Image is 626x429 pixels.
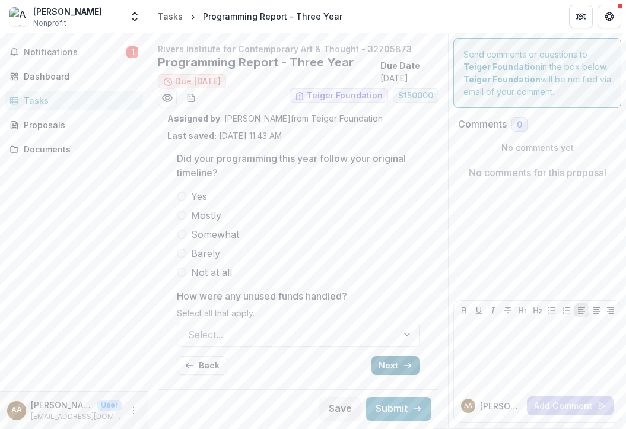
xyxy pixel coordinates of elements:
span: Barely [191,246,220,260]
strong: Last saved: [167,131,217,141]
button: Heading 1 [516,303,530,317]
button: Align Right [603,303,618,317]
div: Select all that apply. [177,308,420,323]
strong: Due Date [380,61,420,71]
span: Not at all [191,265,232,279]
button: Align Center [589,303,603,317]
div: Proposals [24,119,134,131]
p: [PERSON_NAME] [31,399,93,411]
button: Submit [366,397,431,421]
span: 1 [126,46,138,58]
p: No comments for this proposal [469,166,606,180]
strong: Teiger Foundation [463,62,541,72]
button: Partners [569,5,593,28]
button: Heading 2 [530,303,545,317]
button: Save [319,397,361,421]
div: Tasks [24,94,134,107]
button: Ordered List [560,303,574,317]
div: Documents [24,143,134,155]
p: [DATE] 11:43 AM [167,129,282,142]
div: Andrea Andersson [11,406,22,414]
p: : [DATE] [380,59,438,84]
button: Next [371,356,420,375]
div: Programming Report - Three Year [203,10,342,23]
button: Notifications1 [5,43,143,62]
button: Get Help [598,5,621,28]
button: Align Left [574,303,589,317]
span: Somewhat [191,227,239,241]
p: How were any unused funds handled? [177,289,347,303]
p: [PERSON_NAME] [480,400,522,412]
button: Back [177,356,227,375]
span: Due [DATE] [175,77,221,87]
p: Did your programming this year follow your original timeline? [177,151,412,180]
p: Rivers Institute for Contemporary Art & Thought - 32705873 [158,43,438,55]
p: : [PERSON_NAME] from Teiger Foundation [167,112,429,125]
p: User [97,400,122,411]
div: [PERSON_NAME] [33,5,102,18]
button: Bullet List [545,303,559,317]
span: Yes [191,189,207,204]
button: Bold [457,303,471,317]
strong: Teiger Foundation [463,74,541,84]
button: Strike [501,303,515,317]
span: Notifications [24,47,126,58]
button: Add Comment [527,396,614,415]
h2: Comments [458,119,507,130]
button: Preview 72bff74b-9a20-400a-b1d2-f116be643931.pdf [158,88,177,107]
p: [EMAIL_ADDRESS][DOMAIN_NAME] [31,411,122,422]
div: Dashboard [24,70,134,82]
a: Tasks [153,8,188,25]
div: Send comments or questions to in the box below. will be notified via email of your comment. [453,38,621,108]
span: Mostly [191,208,221,223]
img: Andrea Andersson [9,7,28,26]
a: Dashboard [5,66,143,86]
a: Documents [5,139,143,159]
nav: breadcrumb [153,8,347,25]
p: No comments yet [458,141,617,154]
div: Tasks [158,10,183,23]
span: 0 [517,120,522,130]
span: Teiger Foundation [307,91,383,101]
button: download-word-button [182,88,201,107]
button: Open entity switcher [126,5,143,28]
button: Italicize [486,303,500,317]
button: Underline [472,303,486,317]
span: $ 150000 [398,91,433,101]
h2: Programming Report - Three Year [158,55,376,69]
span: Nonprofit [33,18,66,28]
button: More [126,403,141,418]
strong: Assigned by [167,113,220,123]
a: Proposals [5,115,143,135]
div: Andrea Andersson [464,403,472,409]
a: Tasks [5,91,143,110]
